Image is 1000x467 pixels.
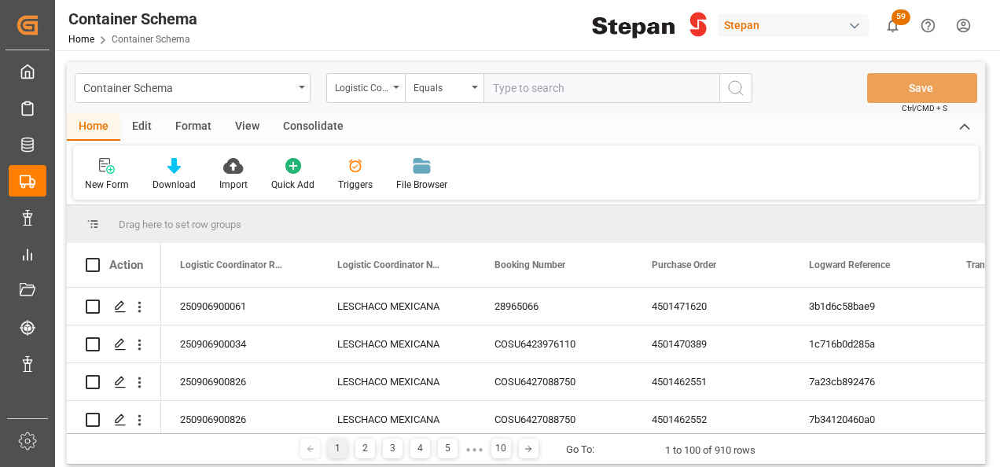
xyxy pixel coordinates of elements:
div: COSU6423976110 [476,325,633,362]
button: Save [867,73,977,103]
div: COSU6427088750 [476,363,633,400]
img: Stepan_Company_logo.svg.png_1713531530.png [592,12,707,39]
button: search button [719,73,752,103]
div: 250906900061 [161,288,318,325]
button: show 59 new notifications [875,8,910,43]
div: 5 [438,439,458,458]
div: 1c716b0d285a [790,325,947,362]
div: View [223,114,271,141]
input: Type to search [483,73,719,103]
div: 4501471620 [633,288,790,325]
button: Help Center [910,8,946,43]
div: 4501462551 [633,363,790,400]
div: Go To: [566,442,594,458]
span: Logistic Coordinator Name [337,259,443,270]
div: Equals [414,77,467,95]
div: 250906900826 [161,363,318,400]
div: 4501462552 [633,401,790,438]
div: New Form [85,178,129,192]
div: Format [164,114,223,141]
div: 250906900034 [161,325,318,362]
span: Purchase Order [652,259,716,270]
div: 3 [383,439,403,458]
div: Press SPACE to select this row. [67,401,161,439]
a: Home [68,34,94,45]
span: 59 [892,9,910,25]
div: Import [219,178,248,192]
div: 28965066 [476,288,633,325]
div: Press SPACE to select this row. [67,288,161,325]
div: Action [109,258,143,272]
div: LESCHACO MEXICANA [318,401,476,438]
div: Home [67,114,120,141]
div: 1 to 100 of 910 rows [665,443,756,458]
div: Press SPACE to select this row. [67,363,161,401]
div: LESCHACO MEXICANA [318,325,476,362]
div: ● ● ● [465,443,483,455]
span: Booking Number [494,259,565,270]
div: Consolidate [271,114,355,141]
div: Press SPACE to select this row. [67,325,161,363]
span: Logistic Coordinator Reference Number [180,259,285,270]
div: Edit [120,114,164,141]
div: COSU6427088750 [476,401,633,438]
div: 4 [410,439,430,458]
div: 3b1d6c58bae9 [790,288,947,325]
div: Logistic Coordinator Reference Number [335,77,388,95]
button: open menu [326,73,405,103]
div: LESCHACO MEXICANA [318,288,476,325]
div: Triggers [338,178,373,192]
span: Drag here to set row groups [119,219,241,230]
span: Logward Reference [809,259,890,270]
div: 7b34120460a0 [790,401,947,438]
div: 2 [355,439,375,458]
div: File Browser [396,178,447,192]
button: open menu [405,73,483,103]
div: 250906900826 [161,401,318,438]
div: 7a23cb892476 [790,363,947,400]
button: Stepan [718,10,875,40]
div: Stepan [718,14,869,37]
div: Quick Add [271,178,314,192]
div: 1 [328,439,347,458]
div: Container Schema [68,7,197,31]
div: LESCHACO MEXICANA [318,363,476,400]
div: 10 [491,439,511,458]
div: Container Schema [83,77,293,97]
button: open menu [75,73,311,103]
div: 4501470389 [633,325,790,362]
div: Download [153,178,196,192]
span: Ctrl/CMD + S [902,102,947,114]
